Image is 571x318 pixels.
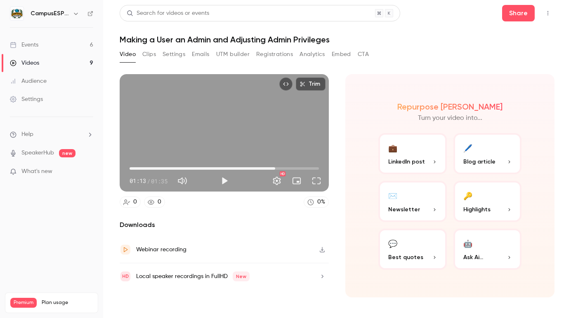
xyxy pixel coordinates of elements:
span: Highlights [463,205,491,214]
li: help-dropdown-opener [10,130,93,139]
button: Play [216,173,233,189]
p: Turn your video into... [418,113,482,123]
span: Plan usage [42,299,93,306]
button: Top Bar Actions [541,7,554,20]
a: 0% [304,196,329,208]
div: 🖊️ [463,141,472,154]
div: ✉️ [388,189,397,202]
h1: Making a User an Admin and Adjusting Admin Privileges [120,35,554,44]
button: Clips [142,48,156,61]
button: Registrations [256,48,293,61]
div: 0 % [317,198,325,206]
button: Settings [269,173,285,189]
div: 💬 [388,237,397,250]
button: CTA [358,48,369,61]
span: What's new [21,167,52,176]
span: Ask Ai... [463,253,483,262]
button: Embed video [279,77,293,91]
img: CampusESP Academy [10,7,24,20]
button: Mute [174,173,191,189]
span: Help [21,130,33,139]
button: Turn on miniplayer [288,173,305,189]
button: Settings [163,48,185,61]
a: 0 [144,196,165,208]
h2: Downloads [120,220,329,230]
div: 🤖 [463,237,472,250]
div: 01:13 [130,177,168,185]
h2: Repurpose [PERSON_NAME] [397,102,503,112]
span: Premium [10,298,37,308]
button: Embed [332,48,351,61]
button: Trim [296,77,326,91]
div: Audience [10,77,47,85]
button: Share [502,5,535,21]
div: Webinar recording [136,245,186,255]
span: Best quotes [388,253,423,262]
div: Settings [10,95,43,103]
span: 01:35 [151,177,168,185]
span: New [233,271,250,281]
button: 🖊️Blog article [453,133,522,174]
div: 🔑 [463,189,472,202]
div: Videos [10,59,39,67]
button: ✉️Newsletter [378,181,447,222]
span: Blog article [463,157,495,166]
button: UTM builder [216,48,250,61]
button: 💬Best quotes [378,229,447,270]
div: 0 [158,198,161,206]
button: Emails [192,48,209,61]
div: Search for videos or events [127,9,209,18]
div: Local speaker recordings in FullHD [136,271,250,281]
button: 🤖Ask Ai... [453,229,522,270]
button: 🔑Highlights [453,181,522,222]
span: new [59,149,76,157]
span: / [147,177,150,185]
button: Video [120,48,136,61]
div: 💼 [388,141,397,154]
a: SpeakerHub [21,149,54,157]
span: 01:13 [130,177,146,185]
a: 0 [120,196,141,208]
h6: CampusESP Academy [31,9,69,18]
div: HD [280,171,285,176]
div: 0 [133,198,137,206]
button: Full screen [308,173,325,189]
div: Events [10,41,38,49]
button: 💼LinkedIn post [378,133,447,174]
span: LinkedIn post [388,157,425,166]
span: Newsletter [388,205,420,214]
button: Analytics [300,48,325,61]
